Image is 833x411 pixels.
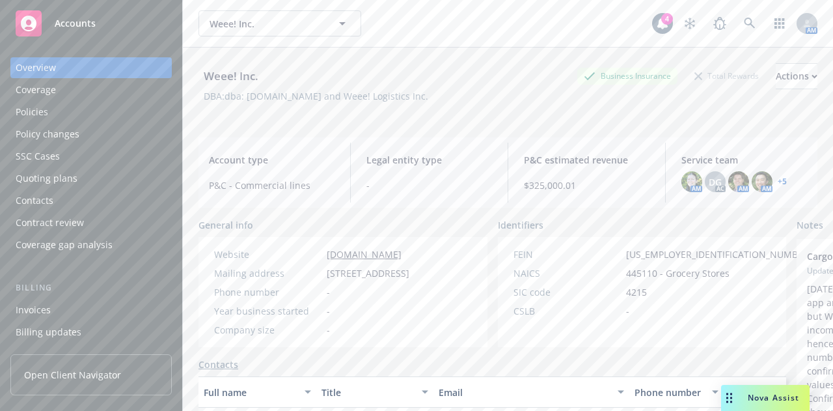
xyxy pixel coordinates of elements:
[16,124,79,145] div: Policy changes
[629,376,723,408] button: Phone number
[681,153,807,167] span: Service team
[327,323,330,337] span: -
[16,57,56,78] div: Overview
[498,218,543,232] span: Identifiers
[577,68,677,84] div: Business Insurance
[626,285,647,299] span: 4215
[209,178,335,192] span: P&C - Commercial lines
[16,212,84,233] div: Contract review
[721,385,737,411] div: Drag to move
[366,153,492,167] span: Legal entity type
[524,178,649,192] span: $325,000.01
[10,300,172,320] a: Invoices
[709,175,722,189] span: DG
[16,322,81,343] div: Billing updates
[752,171,772,192] img: photo
[16,79,56,100] div: Coverage
[10,281,172,294] div: Billing
[214,323,321,337] div: Company size
[16,168,77,189] div: Quoting plans
[214,266,321,280] div: Mailing address
[198,218,253,232] span: General info
[55,18,96,29] span: Accounts
[661,13,673,25] div: 4
[513,304,621,318] div: CSLB
[204,89,428,103] div: DBA: dba: [DOMAIN_NAME] and Weee! Logistics Inc.
[524,153,649,167] span: P&C estimated revenue
[198,376,316,408] button: Full name
[10,5,172,42] a: Accounts
[198,358,238,371] a: Contacts
[776,64,817,89] div: Actions
[16,190,53,211] div: Contacts
[327,285,330,299] span: -
[707,10,733,36] a: Report a Bug
[198,10,361,36] button: Weee! Inc.
[635,386,703,399] div: Phone number
[513,266,621,280] div: NAICS
[439,386,610,399] div: Email
[626,266,730,280] span: 445110 - Grocery Stores
[10,102,172,122] a: Policies
[10,79,172,100] a: Coverage
[776,63,817,89] button: Actions
[10,146,172,167] a: SSC Cases
[724,376,786,408] button: Key contact
[366,178,492,192] span: -
[316,376,434,408] button: Title
[10,212,172,233] a: Contract review
[214,304,321,318] div: Year business started
[513,285,621,299] div: SIC code
[321,386,415,399] div: Title
[10,234,172,255] a: Coverage gap analysis
[327,304,330,318] span: -
[16,300,51,320] div: Invoices
[10,190,172,211] a: Contacts
[677,10,703,36] a: Stop snowing
[626,248,812,261] span: [US_EMPLOYER_IDENTIFICATION_NUMBER]
[16,146,60,167] div: SSC Cases
[16,234,113,255] div: Coverage gap analysis
[16,102,48,122] div: Policies
[214,285,321,299] div: Phone number
[433,376,629,408] button: Email
[681,171,702,192] img: photo
[767,10,793,36] a: Switch app
[214,248,321,261] div: Website
[327,266,409,280] span: [STREET_ADDRESS]
[748,392,799,403] span: Nova Assist
[513,248,621,261] div: FEIN
[778,178,787,186] a: +5
[204,386,297,399] div: Full name
[198,68,264,85] div: Weee! Inc.
[10,322,172,343] a: Billing updates
[797,218,823,234] span: Notes
[327,248,402,261] a: [DOMAIN_NAME]
[626,304,629,318] span: -
[728,171,749,192] img: photo
[210,17,322,31] span: Weee! Inc.
[10,168,172,189] a: Quoting plans
[737,10,763,36] a: Search
[10,57,172,78] a: Overview
[721,385,810,411] button: Nova Assist
[209,153,335,167] span: Account type
[10,124,172,145] a: Policy changes
[24,368,121,382] span: Open Client Navigator
[688,68,765,84] div: Total Rewards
